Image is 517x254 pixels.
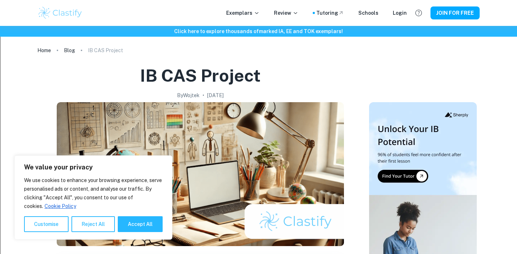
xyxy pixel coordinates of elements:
[14,155,172,240] div: We value your privacy
[274,9,298,17] p: Review
[24,176,163,210] p: We use cookies to enhance your browsing experience, serve personalised ads or content, and analys...
[316,9,344,17] a: Tutoring
[118,216,163,232] button: Accept All
[1,27,516,35] h6: Click here to explore thousands of marked IA, EE and TOK exemplars !
[358,9,378,17] a: Schools
[71,216,115,232] button: Reject All
[430,6,480,19] button: JOIN FOR FREE
[393,9,407,17] a: Login
[37,6,83,20] img: Clastify logo
[44,203,76,209] a: Cookie Policy
[24,216,69,232] button: Customise
[413,7,425,19] button: Help and Feedback
[24,163,163,172] p: We value your privacy
[226,9,260,17] p: Exemplars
